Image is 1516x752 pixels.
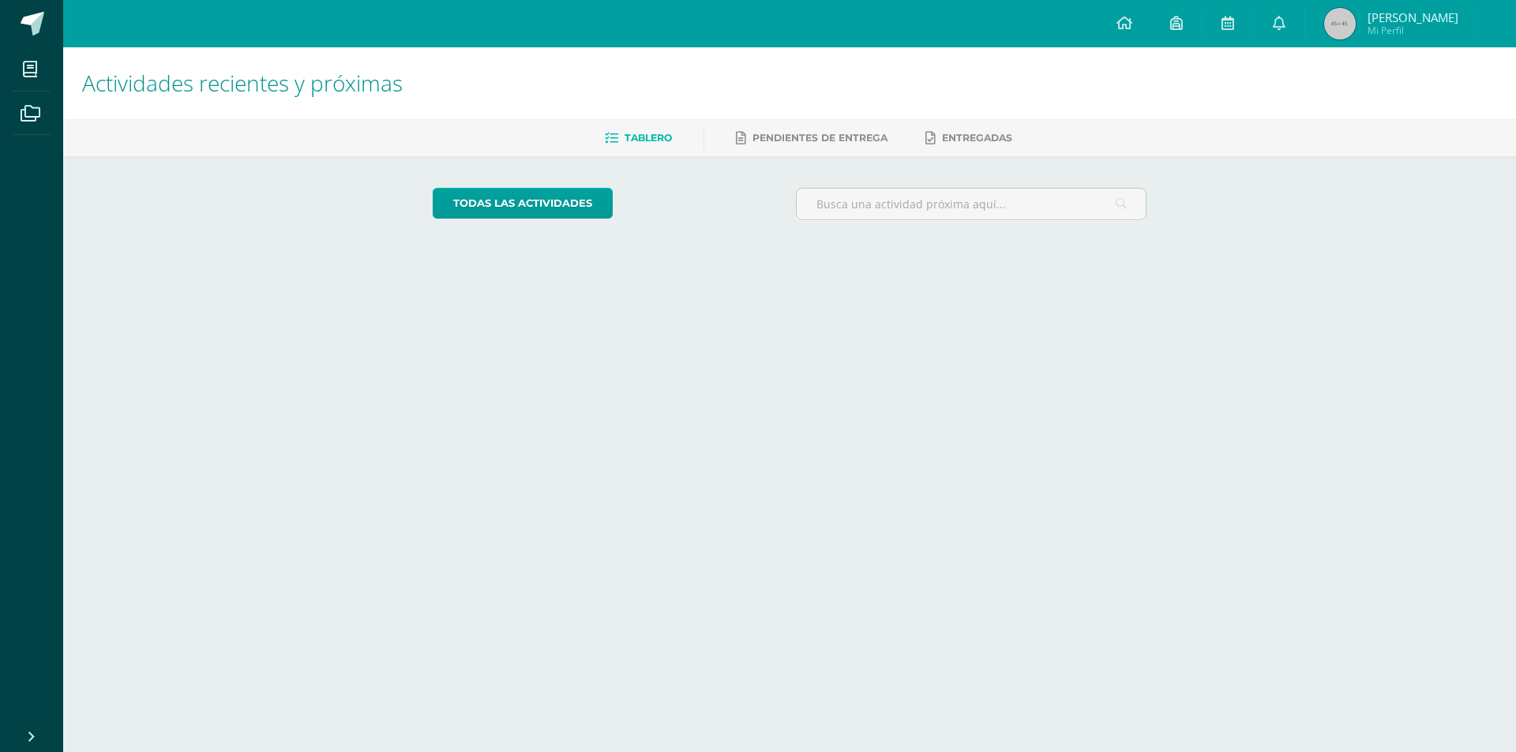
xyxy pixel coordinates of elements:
[797,189,1146,219] input: Busca una actividad próxima aquí...
[942,132,1012,144] span: Entregadas
[736,125,887,151] a: Pendientes de entrega
[1368,24,1458,37] span: Mi Perfil
[433,188,613,219] a: todas las Actividades
[605,125,672,151] a: Tablero
[925,125,1012,151] a: Entregadas
[1368,9,1458,25] span: [PERSON_NAME]
[752,132,887,144] span: Pendientes de entrega
[82,68,403,98] span: Actividades recientes y próximas
[1324,8,1356,39] img: 45x45
[625,132,672,144] span: Tablero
